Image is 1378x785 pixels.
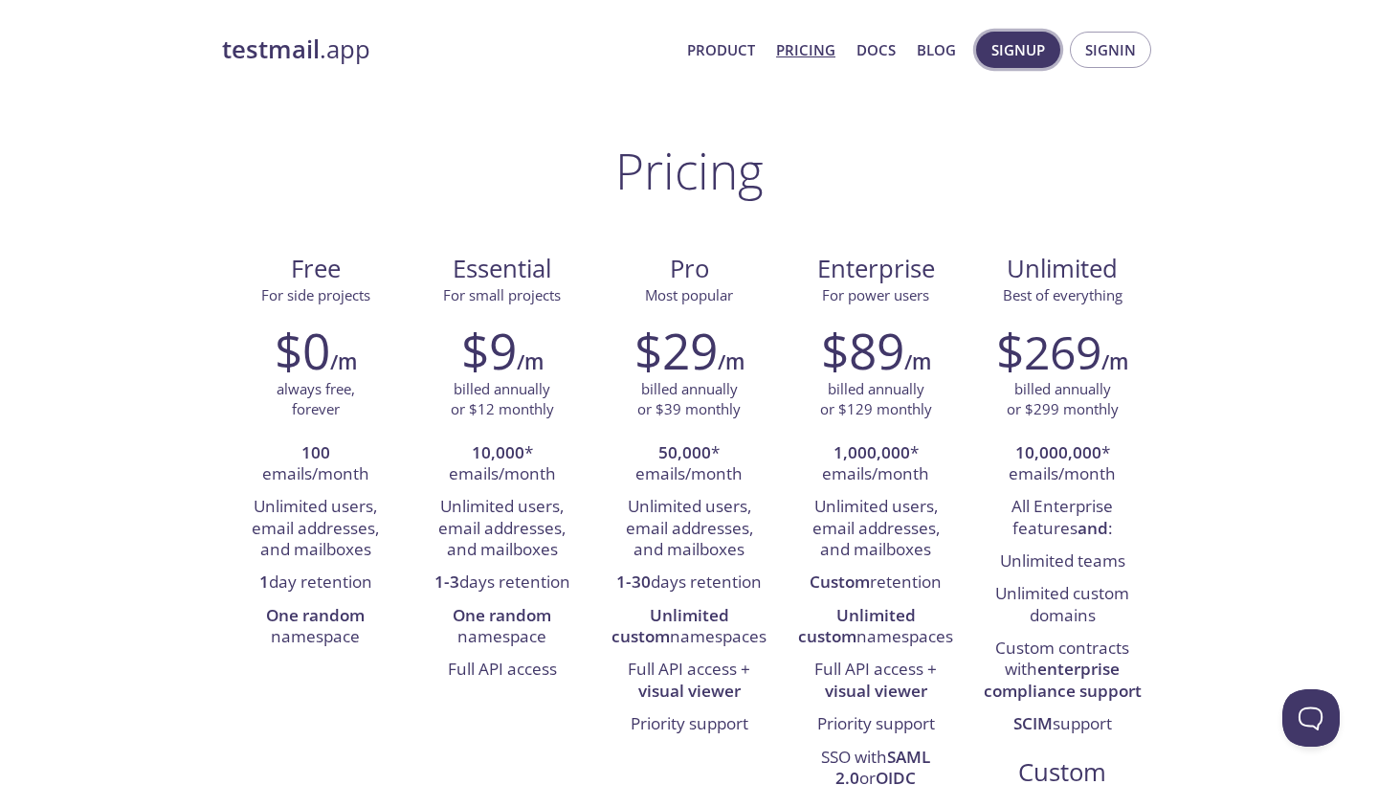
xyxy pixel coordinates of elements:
li: Unlimited users, email addresses, and mailboxes [797,491,955,567]
a: testmail.app [222,34,672,66]
li: Full API access + [797,654,955,708]
li: namespaces [610,600,767,655]
li: Full API access [423,654,581,686]
li: Priority support [610,708,767,741]
button: Signup [976,32,1060,68]
span: Signin [1085,37,1136,62]
li: days retention [610,567,767,599]
h2: $29 [634,322,718,379]
p: always free, forever [277,379,355,420]
li: * emails/month [610,437,767,492]
p: billed annually or $129 monthly [820,379,932,420]
h2: $0 [275,322,330,379]
strong: 1-3 [434,571,459,593]
span: Essential [424,253,580,285]
strong: 1,000,000 [833,441,910,463]
h6: /m [517,346,544,378]
strong: 10,000 [472,441,524,463]
li: retention [797,567,955,599]
li: Unlimited users, email addresses, and mailboxes [236,491,394,567]
h6: /m [1101,346,1128,378]
span: Pro [611,253,767,285]
li: Unlimited custom domains [984,578,1142,633]
strong: enterprise compliance support [984,658,1142,701]
span: Signup [991,37,1045,62]
li: Unlimited users, email addresses, and mailboxes [610,491,767,567]
a: Blog [917,37,956,62]
strong: Unlimited custom [611,604,729,647]
strong: 100 [301,441,330,463]
li: days retention [423,567,581,599]
strong: 10,000,000 [1015,441,1101,463]
li: namespaces [797,600,955,655]
span: Most popular [645,285,733,304]
li: namespace [236,600,394,655]
strong: 50,000 [658,441,711,463]
strong: SCIM [1013,712,1053,734]
span: Free [237,253,393,285]
strong: testmail [222,33,320,66]
h2: $ [996,322,1101,379]
h2: $9 [461,322,517,379]
p: billed annually or $39 monthly [637,379,741,420]
li: * emails/month [797,437,955,492]
li: Full API access + [610,654,767,708]
p: billed annually or $12 monthly [451,379,554,420]
li: * emails/month [984,437,1142,492]
li: Unlimited teams [984,546,1142,578]
strong: 1-30 [616,571,651,593]
li: Unlimited users, email addresses, and mailboxes [423,491,581,567]
strong: One random [266,604,365,626]
li: support [984,708,1142,741]
li: Custom contracts with [984,633,1142,708]
strong: Unlimited custom [798,604,916,647]
span: 269 [1024,321,1101,383]
li: emails/month [236,437,394,492]
button: Signin [1070,32,1151,68]
h2: $89 [821,322,904,379]
h6: /m [718,346,745,378]
span: For small projects [443,285,561,304]
h6: /m [330,346,357,378]
p: billed annually or $299 monthly [1007,379,1119,420]
iframe: Help Scout Beacon - Open [1282,689,1340,747]
span: Enterprise [798,253,954,285]
span: Unlimited [1007,252,1118,285]
li: * emails/month [423,437,581,492]
h6: /m [904,346,931,378]
strong: visual viewer [638,680,741,702]
strong: visual viewer [825,680,927,702]
li: namespace [423,600,581,655]
span: For power users [822,285,929,304]
strong: Custom [810,571,870,593]
a: Pricing [776,37,835,62]
li: day retention [236,567,394,599]
span: For side projects [261,285,370,304]
strong: 1 [259,571,269,593]
strong: One random [453,604,551,626]
a: Product [687,37,755,62]
a: Docs [856,37,896,62]
li: All Enterprise features : [984,491,1142,546]
h1: Pricing [615,142,764,199]
li: Priority support [797,708,955,741]
strong: and [1078,517,1108,539]
span: Best of everything [1003,285,1122,304]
